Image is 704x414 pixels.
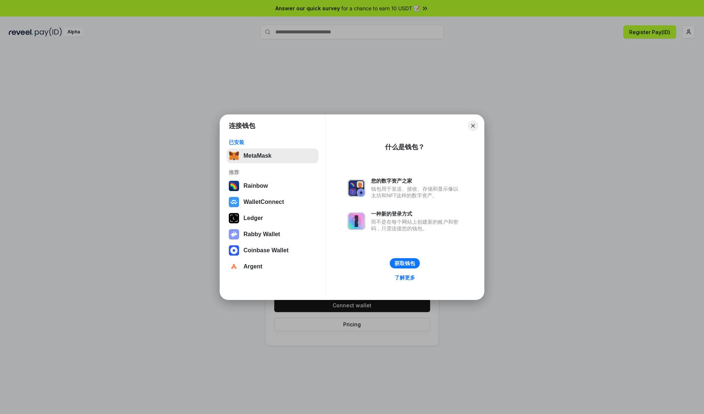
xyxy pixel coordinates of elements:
[227,259,319,274] button: Argent
[227,149,319,163] button: MetaMask
[395,274,415,281] div: 了解更多
[390,273,419,282] a: 了解更多
[390,258,420,268] button: 获取钱包
[229,229,239,239] img: svg+xml,%3Csvg%20xmlns%3D%22http%3A%2F%2Fwww.w3.org%2F2000%2Fsvg%22%20fill%3D%22none%22%20viewBox...
[385,143,425,151] div: 什么是钱包？
[243,231,280,238] div: Rabby Wallet
[229,169,316,176] div: 推荐
[227,211,319,226] button: Ledger
[227,179,319,193] button: Rainbow
[229,197,239,207] img: svg+xml,%3Csvg%20width%3D%2228%22%20height%3D%2228%22%20viewBox%3D%220%200%2028%2028%22%20fill%3D...
[371,219,462,232] div: 而不是在每个网站上创建新的账户和密码，只需连接您的钱包。
[348,212,365,230] img: svg+xml,%3Csvg%20xmlns%3D%22http%3A%2F%2Fwww.w3.org%2F2000%2Fsvg%22%20fill%3D%22none%22%20viewBox...
[229,139,316,146] div: 已安装
[371,210,462,217] div: 一种新的登录方式
[468,121,478,131] button: Close
[227,243,319,258] button: Coinbase Wallet
[229,261,239,272] img: svg+xml,%3Csvg%20width%3D%2228%22%20height%3D%2228%22%20viewBox%3D%220%200%2028%2028%22%20fill%3D...
[243,247,289,254] div: Coinbase Wallet
[229,151,239,161] img: svg+xml,%3Csvg%20fill%3D%22none%22%20height%3D%2233%22%20viewBox%3D%220%200%2035%2033%22%20width%...
[227,227,319,242] button: Rabby Wallet
[227,195,319,209] button: WalletConnect
[371,177,462,184] div: 您的数字资产之家
[243,153,271,159] div: MetaMask
[348,179,365,197] img: svg+xml,%3Csvg%20xmlns%3D%22http%3A%2F%2Fwww.w3.org%2F2000%2Fsvg%22%20fill%3D%22none%22%20viewBox...
[243,263,263,270] div: Argent
[229,121,255,130] h1: 连接钱包
[243,215,263,221] div: Ledger
[395,260,415,267] div: 获取钱包
[229,245,239,256] img: svg+xml,%3Csvg%20width%3D%2228%22%20height%3D%2228%22%20viewBox%3D%220%200%2028%2028%22%20fill%3D...
[229,213,239,223] img: svg+xml,%3Csvg%20xmlns%3D%22http%3A%2F%2Fwww.w3.org%2F2000%2Fsvg%22%20width%3D%2228%22%20height%3...
[371,186,462,199] div: 钱包用于发送、接收、存储和显示像以太坊和NFT这样的数字资产。
[229,181,239,191] img: svg+xml,%3Csvg%20width%3D%22120%22%20height%3D%22120%22%20viewBox%3D%220%200%20120%20120%22%20fil...
[243,183,268,189] div: Rainbow
[243,199,284,205] div: WalletConnect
